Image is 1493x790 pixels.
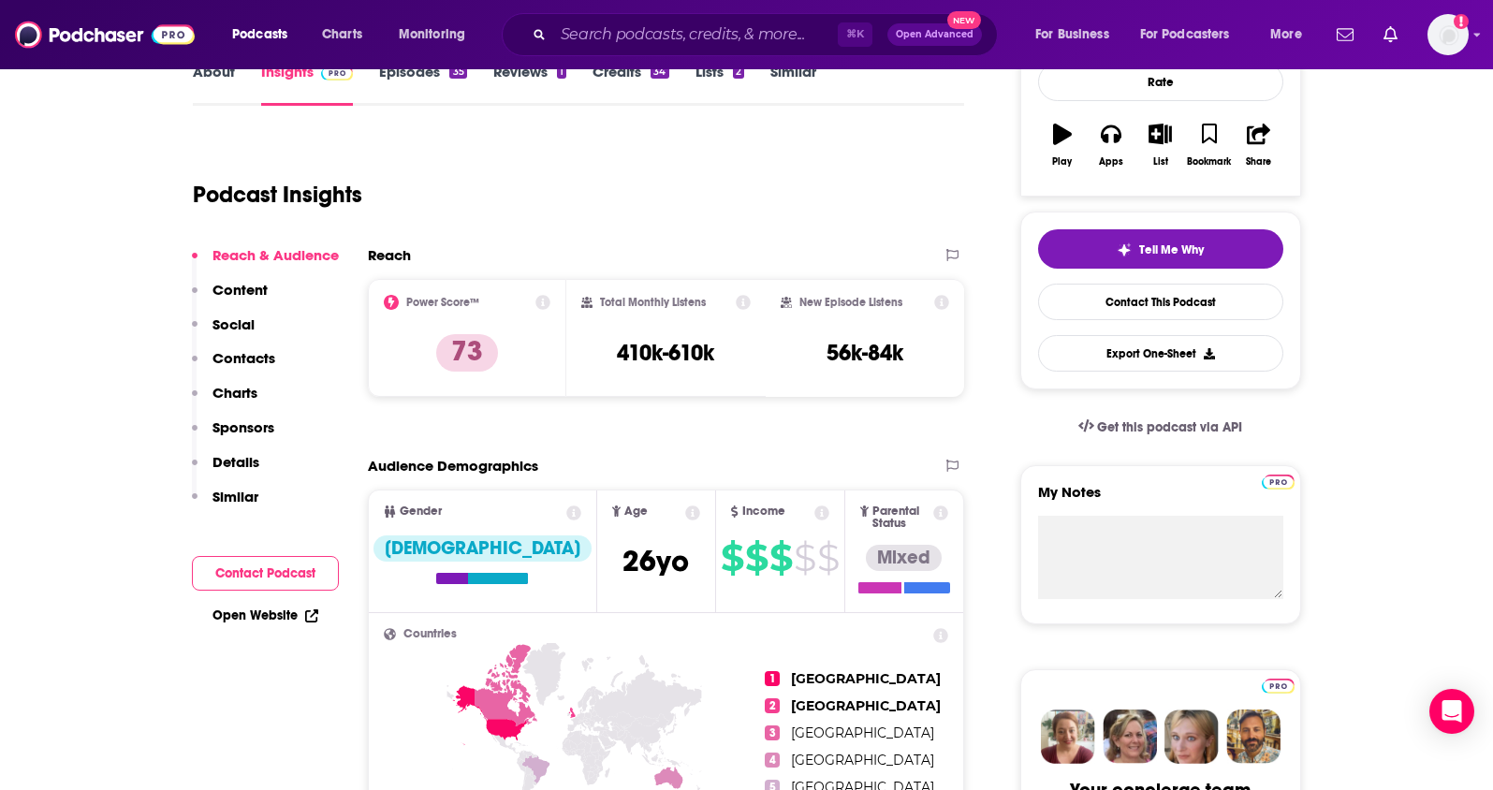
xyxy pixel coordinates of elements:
[212,246,339,264] p: Reach & Audience
[1427,14,1469,55] img: User Profile
[1038,63,1283,101] div: Rate
[600,296,706,309] h2: Total Monthly Listens
[1329,19,1361,51] a: Show notifications dropdown
[1035,22,1109,48] span: For Business
[1022,20,1133,50] button: open menu
[1117,242,1132,257] img: tell me why sparkle
[617,339,714,367] h3: 410k-610k
[386,20,490,50] button: open menu
[520,13,1016,56] div: Search podcasts, credits, & more...
[947,11,981,29] span: New
[1187,156,1231,168] div: Bookmark
[769,543,792,573] span: $
[651,66,668,79] div: 34
[1226,710,1281,764] img: Jon Profile
[742,505,785,518] span: Income
[322,22,362,48] span: Charts
[1097,419,1242,435] span: Get this podcast via API
[1427,14,1469,55] button: Show profile menu
[765,753,780,768] span: 4
[493,63,566,106] a: Reviews1
[827,339,903,367] h3: 56k-84k
[799,296,902,309] h2: New Episode Listens
[1038,483,1283,516] label: My Notes
[1257,20,1325,50] button: open menu
[212,315,255,333] p: Social
[192,315,255,350] button: Social
[765,698,780,713] span: 2
[770,63,816,106] a: Similar
[1153,156,1168,168] div: List
[593,63,668,106] a: Credits34
[192,418,274,453] button: Sponsors
[192,281,268,315] button: Content
[219,20,312,50] button: open menu
[866,545,942,571] div: Mixed
[1164,710,1219,764] img: Jules Profile
[261,63,354,106] a: InsightsPodchaser Pro
[1103,710,1157,764] img: Barbara Profile
[212,607,318,623] a: Open Website
[212,281,268,299] p: Content
[1262,679,1295,694] img: Podchaser Pro
[553,20,838,50] input: Search podcasts, credits, & more...
[765,725,780,740] span: 3
[400,505,442,518] span: Gender
[733,66,744,79] div: 2
[1052,156,1072,168] div: Play
[1246,156,1271,168] div: Share
[449,66,466,79] div: 35
[791,752,934,768] span: [GEOGRAPHIC_DATA]
[1262,676,1295,694] a: Pro website
[373,535,592,562] div: [DEMOGRAPHIC_DATA]
[1038,284,1283,320] a: Contact This Podcast
[838,22,872,47] span: ⌘ K
[1376,19,1405,51] a: Show notifications dropdown
[321,66,354,80] img: Podchaser Pro
[379,63,466,106] a: Episodes35
[368,457,538,475] h2: Audience Demographics
[368,246,411,264] h2: Reach
[896,30,973,39] span: Open Advanced
[212,349,275,367] p: Contacts
[1262,475,1295,490] img: Podchaser Pro
[1140,22,1230,48] span: For Podcasters
[622,543,689,579] span: 26 yo
[436,334,498,372] p: 73
[192,556,339,591] button: Contact Podcast
[721,543,743,573] span: $
[193,181,362,209] h1: Podcast Insights
[399,22,465,48] span: Monitoring
[557,66,566,79] div: 1
[765,671,780,686] span: 1
[192,246,339,281] button: Reach & Audience
[1234,111,1282,179] button: Share
[1429,689,1474,734] div: Open Intercom Messenger
[406,296,479,309] h2: Power Score™
[745,543,768,573] span: $
[212,453,259,471] p: Details
[403,628,457,640] span: Countries
[192,349,275,384] button: Contacts
[212,488,258,505] p: Similar
[232,22,287,48] span: Podcasts
[1063,404,1258,450] a: Get this podcast via API
[212,384,257,402] p: Charts
[791,697,941,714] span: [GEOGRAPHIC_DATA]
[791,724,934,741] span: [GEOGRAPHIC_DATA]
[15,17,195,52] img: Podchaser - Follow, Share and Rate Podcasts
[1135,111,1184,179] button: List
[1087,111,1135,179] button: Apps
[192,453,259,488] button: Details
[1038,111,1087,179] button: Play
[193,63,235,106] a: About
[1099,156,1123,168] div: Apps
[1038,335,1283,372] button: Export One-Sheet
[1128,20,1257,50] button: open menu
[794,543,815,573] span: $
[791,670,941,687] span: [GEOGRAPHIC_DATA]
[695,63,744,106] a: Lists2
[310,20,373,50] a: Charts
[1270,22,1302,48] span: More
